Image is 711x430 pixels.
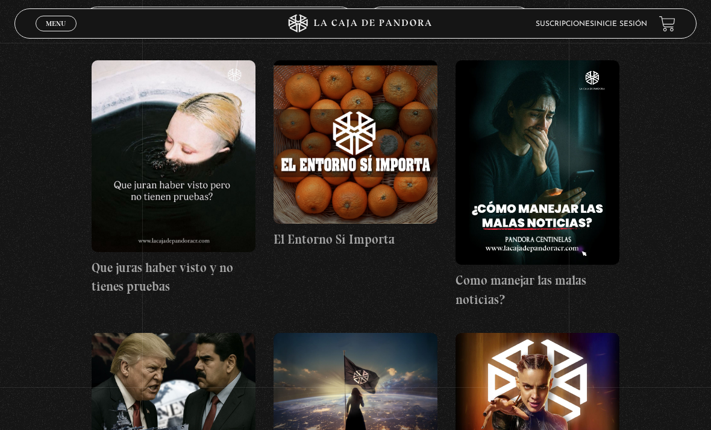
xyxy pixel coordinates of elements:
[456,60,619,309] a: Como manejar las malas noticias?
[594,21,647,28] a: Inicie sesión
[92,258,255,296] h4: Que juras haber visto y no tienes pruebas
[92,60,255,296] a: Que juras haber visto y no tienes pruebas
[456,271,619,309] h4: Como manejar las malas noticias?
[536,21,594,28] a: Suscripciones
[46,20,66,27] span: Menu
[659,16,675,32] a: View your shopping cart
[274,60,437,249] a: El Entorno Sí Importa
[274,230,437,249] h4: El Entorno Sí Importa
[42,30,70,39] span: Cerrar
